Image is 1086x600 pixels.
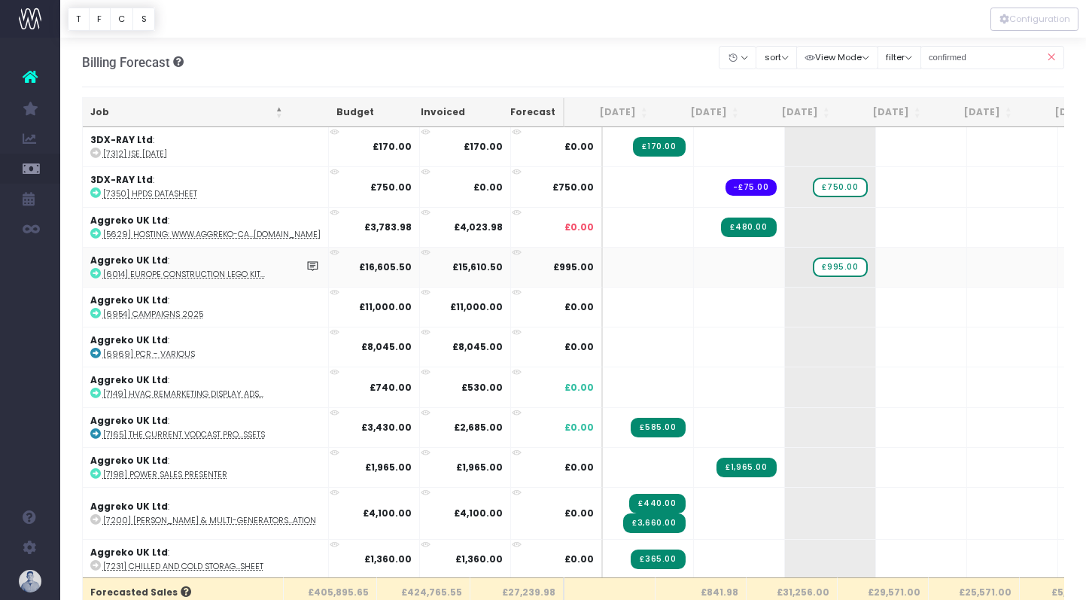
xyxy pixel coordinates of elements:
strong: £16,605.50 [359,260,412,273]
span: £0.00 [564,221,594,234]
strong: 3DX-RAY Ltd [90,133,153,146]
strong: £1,965.00 [456,461,503,474]
span: Forecasted Sales [90,586,191,599]
span: Billing Forecast [82,55,170,70]
strong: Aggreko UK Ltd [90,214,168,227]
strong: Aggreko UK Ltd [90,254,168,266]
th: Dec 25: activate to sort column ascending [929,98,1020,127]
td: : [83,207,329,247]
strong: £0.00 [473,181,503,193]
abbr: [6969] PCR - various [103,349,195,360]
span: £0.00 [564,507,594,520]
strong: £15,610.50 [452,260,503,273]
abbr: [7165] The Current Vodcast Promo Assets [103,429,265,440]
strong: £3,430.00 [361,421,412,434]
span: Streamtime Invoice: 5202 – [7198] Power Sales Presenter [716,458,776,477]
th: Forecast [473,98,564,127]
td: : [83,487,329,539]
td: : [83,447,329,487]
abbr: [7198] Power Sales Presenter [103,469,227,480]
th: Invoiced [382,98,473,127]
span: £750.00 [552,181,594,194]
strong: £170.00 [464,140,503,153]
span: £0.00 [564,421,594,434]
abbr: [7350] HPDS datasheet [103,188,197,199]
button: Configuration [990,8,1078,31]
strong: £530.00 [461,381,503,394]
td: : [83,407,329,447]
strong: £8,045.00 [361,340,412,353]
strong: Aggreko UK Ltd [90,414,168,427]
span: £995.00 [553,260,594,274]
strong: £4,100.00 [363,507,412,519]
strong: £11,000.00 [450,300,503,313]
span: Streamtime Invoice: 5175 – [7165] The Current Vodcast Promo Assets - Additional episode promo ani... [631,418,685,437]
span: Streamtime Invoice: 5182 – [7200] BESS & Multi-Generators Animation [629,494,685,513]
span: wayahead Sales Forecast Item [813,178,867,197]
td: : [83,367,329,407]
strong: £3,783.98 [364,221,412,233]
span: Streamtime Invoice: 5187 – [7312] ISE Sept 25 [633,137,685,157]
button: S [132,8,155,31]
span: £0.00 [564,461,594,474]
span: £0.00 [564,340,594,354]
strong: £740.00 [370,381,412,394]
strong: £750.00 [370,181,412,193]
input: Search... [920,46,1065,69]
th: Sep 25: activate to sort column ascending [656,98,747,127]
button: sort [756,46,797,69]
abbr: [7200] BESS & Multi-Generators Animation [103,515,316,526]
strong: £1,965.00 [365,461,412,474]
span: £0.00 [564,140,594,154]
button: C [110,8,134,31]
div: Vertical button group [68,8,155,31]
strong: Aggreko UK Ltd [90,546,168,559]
strong: £1,360.00 [455,553,503,565]
td: : [83,287,329,327]
abbr: [7231] Chilled and Cold Storage Solutions Factsheet [103,561,263,572]
strong: Aggreko UK Ltd [90,373,168,386]
strong: £170.00 [373,140,412,153]
abbr: [7312] ISE Sept 25 [103,148,167,160]
button: View Mode [796,46,878,69]
abbr: [5629] Hosting: www.aggreko-calculators.com [103,229,321,240]
strong: 3DX-RAY Ltd [90,173,153,186]
span: £0.00 [564,553,594,566]
strong: Aggreko UK Ltd [90,500,168,513]
td: : [83,127,329,166]
button: F [89,8,111,31]
th: Aug 25: activate to sort column ascending [564,98,656,127]
strong: Aggreko UK Ltd [90,334,168,346]
th: Job: activate to sort column descending [83,98,291,127]
abbr: [6014] Europe Construction Lego Kits [103,269,265,280]
th: Oct 25: activate to sort column ascending [747,98,838,127]
span: Streamtime order: 997 – Steve Coxon [726,179,776,196]
button: T [68,8,90,31]
td: : [83,166,329,206]
td: : [83,327,329,367]
strong: £8,045.00 [452,340,503,353]
td: : [83,539,329,579]
span: £0.00 [564,300,594,314]
strong: £2,685.00 [454,421,503,434]
th: Budget [291,98,382,127]
span: Streamtime Invoice: 5177 – [7231] Chilled and Cold Storage Solutions Factsheet - v4 amends [631,550,685,569]
strong: Aggreko UK Ltd [90,454,168,467]
span: wayahead Sales Forecast Item [813,257,867,277]
span: Streamtime Invoice: 5201 – [5629] Hosting: www.aggreko-calculators.com [721,218,776,237]
strong: £4,023.98 [454,221,503,233]
abbr: [7149] HVAC Remarketing Display Ads [103,388,263,400]
div: Vertical button group [990,8,1078,31]
td: : [83,247,329,287]
th: Nov 25: activate to sort column ascending [838,98,929,127]
span: Streamtime Invoice: 5176 – [7200] BESS & Multi-Generators Animation - Storyboard & Animation [623,513,685,533]
strong: £11,000.00 [359,300,412,313]
strong: £4,100.00 [454,507,503,519]
abbr: [6954] Campaigns 2025 [103,309,203,320]
span: £0.00 [564,381,594,394]
strong: Aggreko UK Ltd [90,294,168,306]
strong: £1,360.00 [364,553,412,565]
button: filter [878,46,921,69]
img: images/default_profile_image.png [19,570,41,592]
